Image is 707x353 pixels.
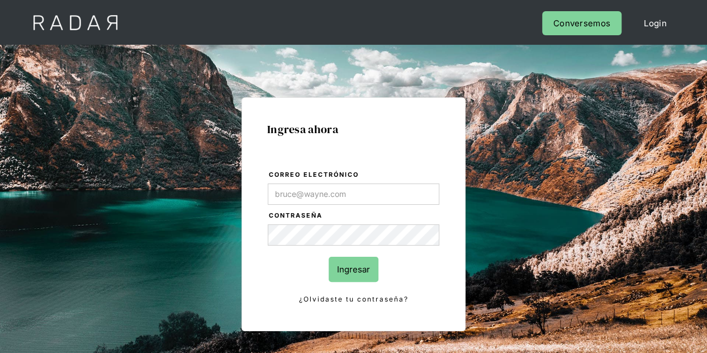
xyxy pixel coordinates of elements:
[542,11,621,35] a: Conversemos
[633,11,678,35] a: Login
[269,210,439,222] label: Contraseña
[329,257,378,282] input: Ingresar
[267,123,440,135] h1: Ingresa ahora
[268,183,439,205] input: bruce@wayne.com
[268,293,439,305] a: ¿Olvidaste tu contraseña?
[269,170,439,181] label: Correo electrónico
[267,169,440,305] form: Login Form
